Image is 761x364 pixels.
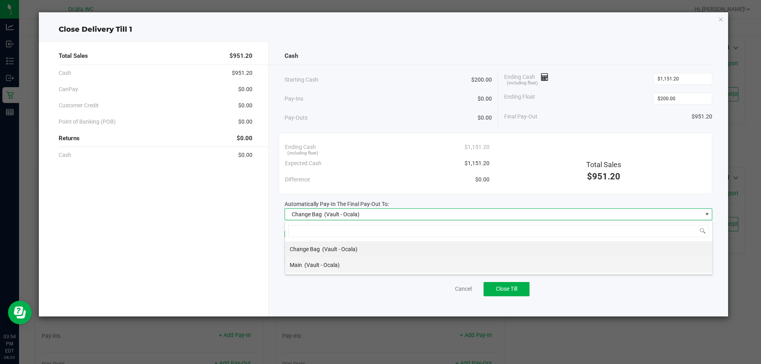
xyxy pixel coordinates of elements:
[504,112,537,121] span: Final Pay-Out
[471,76,492,84] span: $200.00
[504,73,549,85] span: Ending Cash
[232,69,252,77] span: $951.20
[324,211,359,217] span: (Vault - Ocala)
[238,151,252,159] span: $0.00
[290,246,320,252] span: Change Bag
[478,95,492,103] span: $0.00
[304,262,340,268] span: (Vault - Ocala)
[59,69,71,77] span: Cash
[504,93,535,105] span: Ending Float
[475,175,489,184] span: $0.00
[455,285,472,293] a: Cancel
[285,51,298,61] span: Cash
[285,201,389,207] span: Automatically Pay-In The Final Pay-Out To:
[229,51,252,61] span: $951.20
[59,51,88,61] span: Total Sales
[496,286,517,292] span: Close Till
[59,151,71,159] span: Cash
[39,24,728,35] div: Close Delivery Till 1
[587,172,620,181] span: $951.20
[285,114,308,122] span: Pay-Outs
[507,80,538,87] span: (including float)
[285,159,321,168] span: Expected Cash
[59,118,116,126] span: Point of Banking (POB)
[238,101,252,110] span: $0.00
[285,95,303,103] span: Pay-Ins
[285,175,310,184] span: Difference
[237,134,252,143] span: $0.00
[8,301,32,324] iframe: Resource center
[59,101,99,110] span: Customer Credit
[287,150,318,157] span: (including float)
[692,112,712,121] span: $951.20
[290,262,302,268] span: Main
[59,85,78,93] span: CanPay
[238,85,252,93] span: $0.00
[478,114,492,122] span: $0.00
[292,211,322,217] span: Change Bag
[465,159,489,168] span: $1,151.20
[586,160,621,169] span: Total Sales
[238,118,252,126] span: $0.00
[322,246,358,252] span: (Vault - Ocala)
[285,76,318,84] span: Starting Cash
[465,143,489,151] span: $1,151.20
[285,143,316,151] span: Ending Cash
[59,130,252,147] div: Returns
[484,282,530,296] button: Close Till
